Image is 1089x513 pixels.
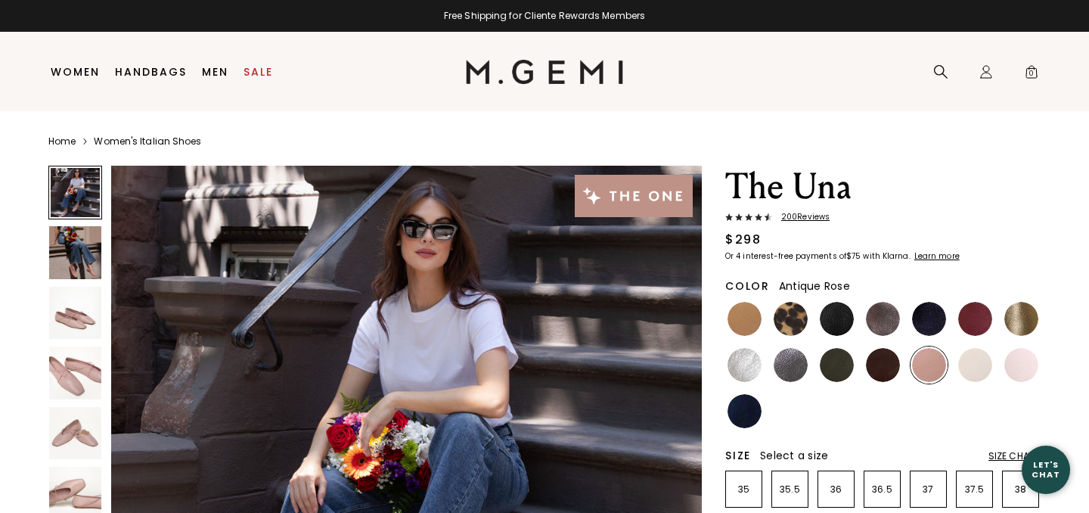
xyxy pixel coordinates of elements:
klarna-placement-style-body: Or 4 interest-free payments of [725,250,846,262]
img: Chocolate [866,348,900,382]
p: 36.5 [864,483,900,496]
a: Home [48,135,76,148]
klarna-placement-style-cta: Learn more [914,250,960,262]
img: Military [820,348,854,382]
img: Silver [728,348,762,382]
p: 35 [726,483,762,496]
a: Men [202,66,228,78]
img: M.Gemi [466,60,624,84]
a: Learn more [913,252,960,261]
h1: The Una [725,166,1041,208]
img: The Una [49,226,101,278]
img: Ecru [958,348,992,382]
img: The Una [49,407,101,459]
span: 0 [1024,67,1039,82]
p: 37 [911,483,946,496]
p: 37.5 [957,483,992,496]
div: $298 [725,231,761,249]
h2: Size [725,449,751,462]
img: The Una [49,347,101,399]
img: The Una [49,287,101,339]
h2: Color [725,280,770,292]
span: Antique Rose [779,278,850,294]
klarna-placement-style-amount: $75 [846,250,861,262]
img: Leopard Print [774,302,808,336]
p: 36 [818,483,854,496]
span: Select a size [760,448,828,463]
p: 38 [1003,483,1038,496]
div: Size Chart [988,450,1041,462]
a: Women's Italian Shoes [94,135,201,148]
a: Women [51,66,100,78]
span: 200 Review s [772,213,830,222]
img: Gold [1004,302,1038,336]
img: The One tag [575,175,693,217]
a: 200Reviews [725,213,1041,225]
a: Handbags [115,66,187,78]
div: Let's Chat [1022,460,1070,479]
img: Navy [728,394,762,428]
a: Sale [244,66,273,78]
p: 35.5 [772,483,808,496]
img: Light Tan [728,302,762,336]
img: Midnight Blue [912,302,946,336]
img: Cocoa [866,302,900,336]
img: Ballerina Pink [1004,348,1038,382]
img: Black [820,302,854,336]
img: Gunmetal [774,348,808,382]
img: Antique Rose [912,348,946,382]
klarna-placement-style-body: with Klarna [863,250,912,262]
img: Burgundy [958,302,992,336]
